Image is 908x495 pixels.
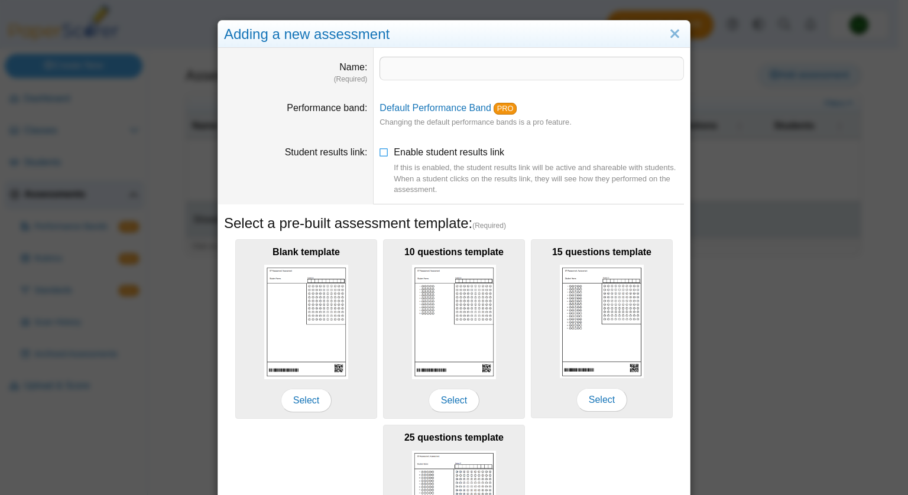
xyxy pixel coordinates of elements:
[264,265,348,379] img: scan_sheet_blank.png
[472,221,506,231] span: (Required)
[218,21,690,48] div: Adding a new assessment
[412,265,496,379] img: scan_sheet_10_questions.png
[576,388,627,412] span: Select
[404,247,504,257] b: 10 questions template
[666,24,684,44] a: Close
[429,389,479,412] span: Select
[380,103,491,113] a: Default Performance Band
[224,213,684,233] h5: Select a pre-built assessment template:
[404,432,504,442] b: 25 questions template
[273,247,340,257] b: Blank template
[287,103,367,113] label: Performance band
[339,62,367,72] label: Name
[394,147,684,195] span: Enable student results link
[285,147,368,157] label: Student results link
[380,118,571,126] small: Changing the default performance bands is a pro feature.
[552,247,651,257] b: 15 questions template
[560,265,644,378] img: scan_sheet_15_questions.png
[394,162,684,195] div: If this is enabled, the student results link will be active and shareable with students. When a s...
[281,389,332,412] span: Select
[224,74,367,84] dfn: (Required)
[494,103,517,115] a: PRO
